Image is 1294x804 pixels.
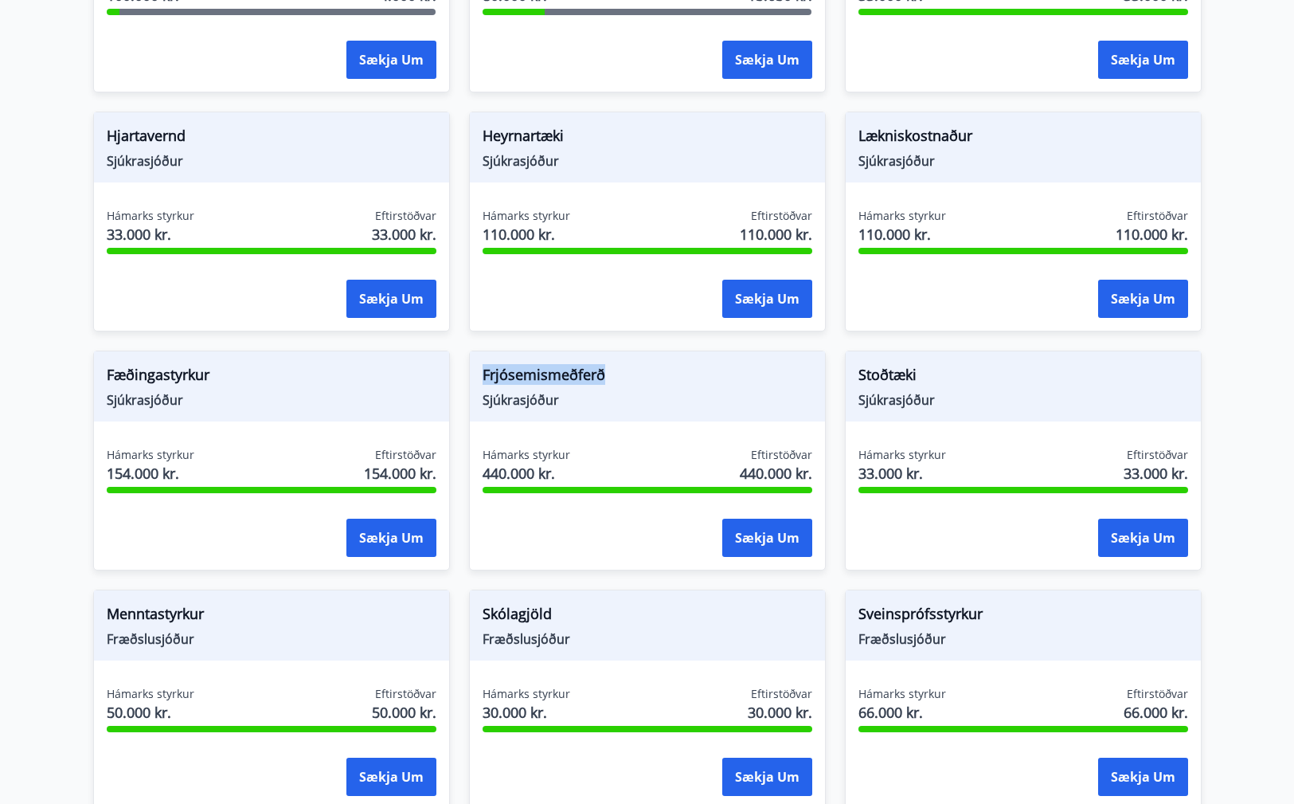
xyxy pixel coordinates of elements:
span: 30.000 kr. [483,702,570,723]
button: Sækja um [346,41,436,79]
span: 30.000 kr. [748,702,812,723]
span: Eftirstöðvar [751,686,812,702]
span: 154.000 kr. [107,463,194,484]
span: Hámarks styrkur [483,208,570,224]
span: Hámarks styrkur [107,447,194,463]
span: Stoðtæki [858,364,1188,391]
button: Sækja um [722,519,812,557]
button: Sækja um [722,41,812,79]
span: 33.000 kr. [858,463,946,484]
span: Frjósemismeðferð [483,364,812,391]
span: Hámarks styrkur [483,447,570,463]
button: Sækja um [722,280,812,318]
span: Lækniskostnaður [858,125,1188,152]
span: 33.000 kr. [372,224,436,245]
button: Sækja um [346,280,436,318]
button: Sækja um [346,758,436,796]
span: Sjúkrasjóður [483,391,812,409]
span: 33.000 kr. [1124,463,1188,484]
span: Sjúkrasjóður [858,391,1188,409]
span: Sjúkrasjóður [858,152,1188,170]
span: Hámarks styrkur [858,686,946,702]
span: Eftirstöðvar [1127,686,1188,702]
span: Hjartavernd [107,125,436,152]
span: Hámarks styrkur [483,686,570,702]
span: 110.000 kr. [483,224,570,245]
span: Menntastyrkur [107,603,436,630]
span: 50.000 kr. [372,702,436,723]
span: Eftirstöðvar [751,208,812,224]
span: Hámarks styrkur [858,208,946,224]
span: Hámarks styrkur [858,447,946,463]
button: Sækja um [346,519,436,557]
span: Sveinsprófsstyrkur [858,603,1188,630]
span: Fræðslusjóður [483,630,812,648]
span: 66.000 kr. [858,702,946,723]
span: Eftirstöðvar [1127,208,1188,224]
button: Sækja um [1098,41,1188,79]
span: Heyrnartæki [483,125,812,152]
span: 154.000 kr. [364,463,436,484]
span: Sjúkrasjóður [107,391,436,409]
span: Hámarks styrkur [107,208,194,224]
span: 110.000 kr. [858,224,946,245]
span: 110.000 kr. [1116,224,1188,245]
button: Sækja um [1098,519,1188,557]
span: Eftirstöðvar [375,447,436,463]
span: 66.000 kr. [1124,702,1188,723]
span: Eftirstöðvar [1127,447,1188,463]
span: Fæðingastyrkur [107,364,436,391]
button: Sækja um [1098,758,1188,796]
span: Eftirstöðvar [375,208,436,224]
span: Sjúkrasjóður [107,152,436,170]
button: Sækja um [1098,280,1188,318]
span: 440.000 kr. [740,463,812,484]
span: 110.000 kr. [740,224,812,245]
span: 50.000 kr. [107,702,194,723]
span: Fræðslusjóður [858,630,1188,648]
span: Eftirstöðvar [375,686,436,702]
button: Sækja um [722,758,812,796]
span: Fræðslusjóður [107,630,436,648]
span: Sjúkrasjóður [483,152,812,170]
span: 440.000 kr. [483,463,570,484]
span: 33.000 kr. [107,224,194,245]
span: Skólagjöld [483,603,812,630]
span: Hámarks styrkur [107,686,194,702]
span: Eftirstöðvar [751,447,812,463]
